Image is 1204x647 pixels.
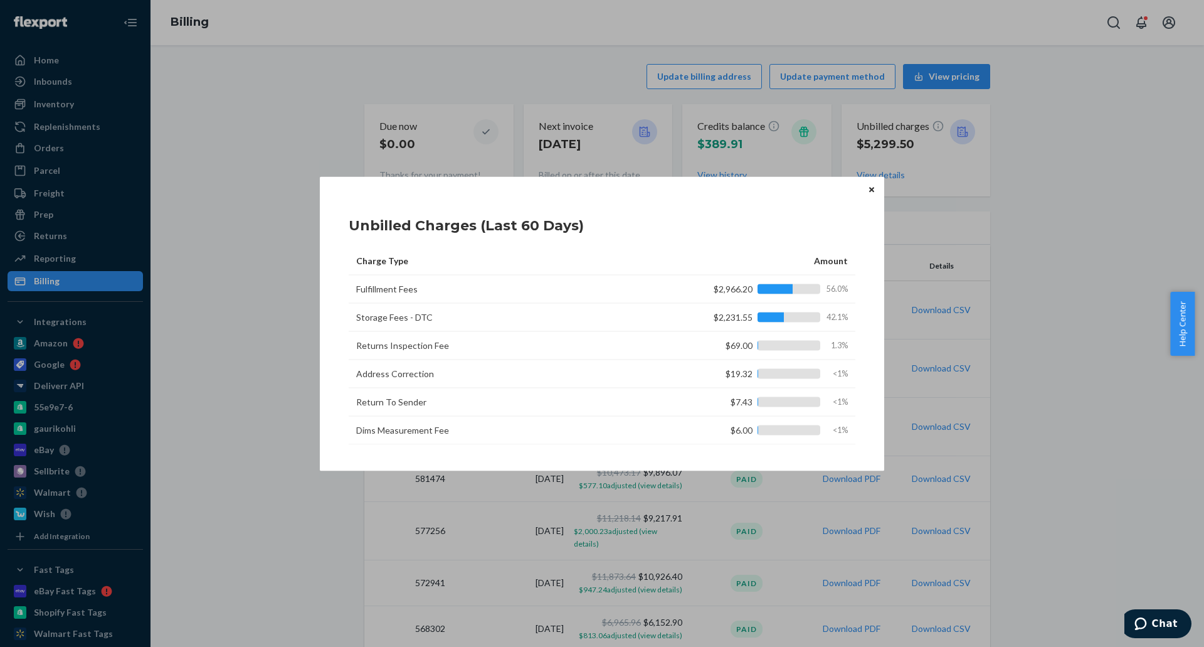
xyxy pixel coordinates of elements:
span: <1% [825,368,848,379]
span: <1% [825,424,848,436]
th: Amount [662,247,855,275]
h1: Unbilled Charges (Last 60 Days) [349,215,584,235]
span: 42.1% [825,311,848,323]
th: Charge Type [349,247,662,275]
div: $69.00 [682,339,848,351]
span: 1.3% [825,340,848,351]
td: Returns Inspection Fee [349,331,662,360]
td: Storage Fees - DTC [349,303,662,331]
td: Return To Sender [349,388,662,416]
div: $6.00 [682,424,848,436]
div: $2,966.20 [682,282,848,295]
td: Address Correction [349,360,662,388]
div: $7.43 [682,395,848,408]
div: $19.32 [682,367,848,380]
span: 56.0% [825,283,848,294]
div: $2,231.55 [682,311,848,323]
td: Fulfillment Fees [349,275,662,303]
td: Dims Measurement Fee [349,416,662,444]
span: <1% [825,396,848,407]
button: Close [865,183,878,196]
span: Chat [28,9,53,20]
